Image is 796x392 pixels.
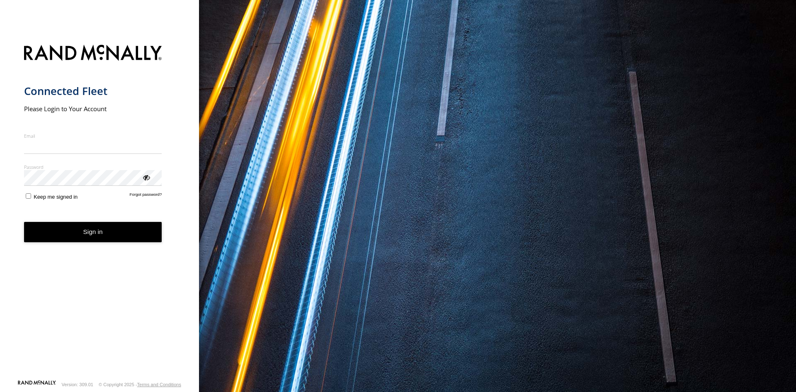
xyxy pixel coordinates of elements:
label: Email [24,133,162,139]
form: main [24,40,175,380]
a: Visit our Website [18,380,56,389]
label: Password [24,164,162,170]
input: Keep me signed in [26,193,31,199]
button: Sign in [24,222,162,242]
h1: Connected Fleet [24,84,162,98]
a: Terms and Conditions [137,382,181,387]
h2: Please Login to Your Account [24,105,162,113]
div: Version: 309.01 [62,382,93,387]
div: © Copyright 2025 - [99,382,181,387]
a: Forgot password? [130,192,162,200]
span: Keep me signed in [34,194,78,200]
div: ViewPassword [142,173,150,181]
img: Rand McNally [24,43,162,64]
